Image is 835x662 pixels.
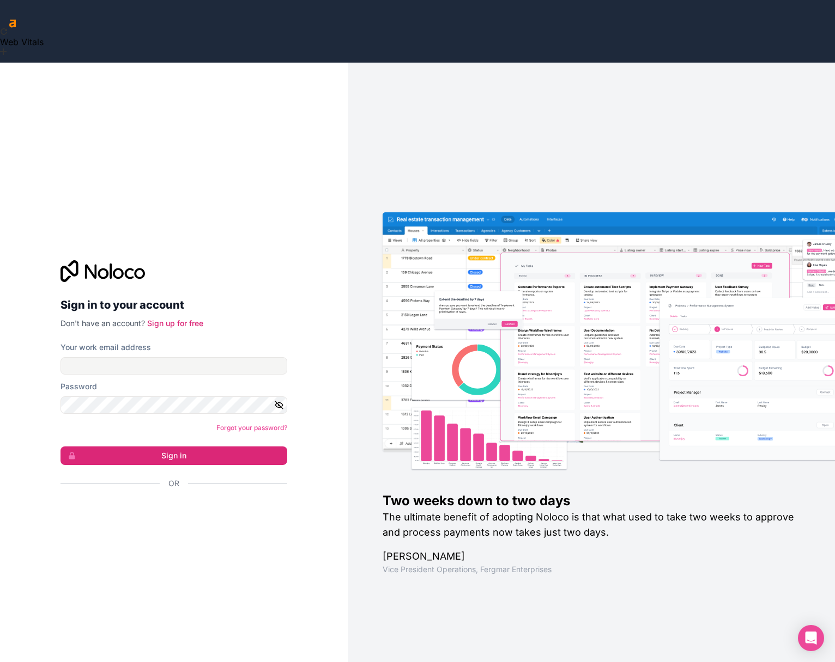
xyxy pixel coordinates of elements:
h2: Sign in to your account [60,295,287,315]
span: Or [168,478,179,489]
input: Password [60,396,287,414]
h1: [PERSON_NAME] [383,549,800,564]
h1: Vice President Operations , Fergmar Enterprises [383,564,800,575]
button: Sign in [60,446,287,465]
label: Your work email address [60,342,151,353]
span: Don't have an account? [60,318,145,328]
input: Email address [60,357,287,375]
a: Forgot your password? [216,424,287,432]
div: Open Intercom Messenger [798,625,824,651]
a: Sign up for free [147,318,203,328]
h2: The ultimate benefit of adopting Noloco is that what used to take two weeks to approve and proces... [383,510,800,540]
label: Password [60,381,97,392]
h1: Two weeks down to two days [383,492,800,510]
